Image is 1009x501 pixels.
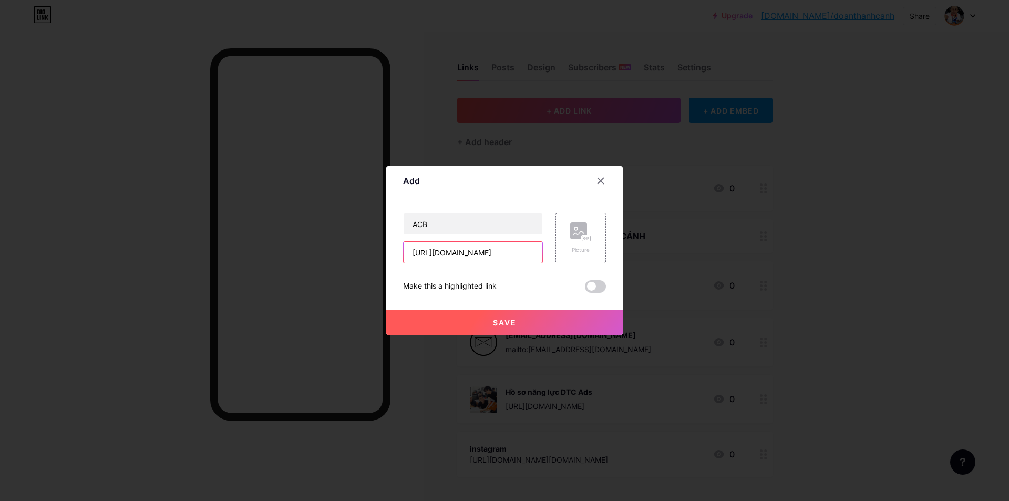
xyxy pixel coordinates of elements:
button: Save [386,310,623,335]
span: Save [493,318,517,327]
div: Picture [570,246,591,254]
div: Make this a highlighted link [403,280,497,293]
input: URL [404,242,542,263]
input: Title [404,213,542,234]
div: Add [403,175,420,187]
